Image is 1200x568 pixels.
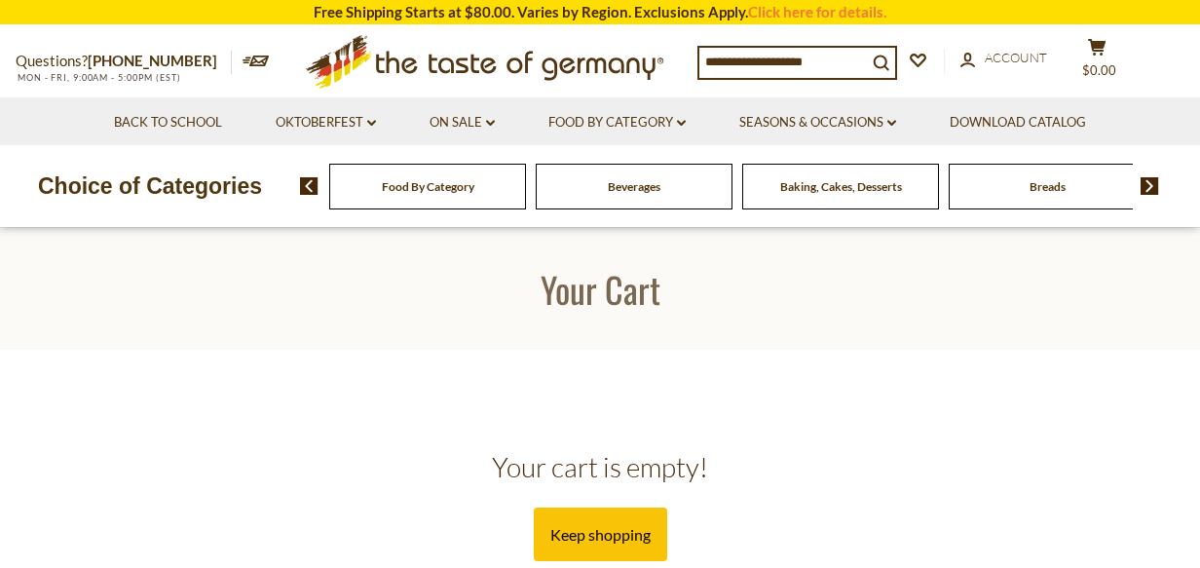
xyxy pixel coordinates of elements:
[16,72,181,83] span: MON - FRI, 9:00AM - 5:00PM (EST)
[1068,38,1126,87] button: $0.00
[748,3,886,20] a: Click here for details.
[300,177,319,195] img: previous arrow
[430,112,495,133] a: On Sale
[534,508,667,561] a: Keep shopping
[16,49,232,74] p: Questions?
[950,112,1086,133] a: Download Catalog
[1030,179,1066,194] a: Breads
[780,179,902,194] a: Baking, Cakes, Desserts
[276,112,376,133] a: Oktoberfest
[114,112,222,133] a: Back to School
[382,179,474,194] a: Food By Category
[1082,62,1116,78] span: $0.00
[985,50,1047,65] span: Account
[1141,177,1159,195] img: next arrow
[739,112,896,133] a: Seasons & Occasions
[60,267,1140,311] h1: Your Cart
[960,48,1047,69] a: Account
[608,179,660,194] a: Beverages
[548,112,686,133] a: Food By Category
[16,450,1184,484] h2: Your cart is empty!
[88,52,217,69] a: [PHONE_NUMBER]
